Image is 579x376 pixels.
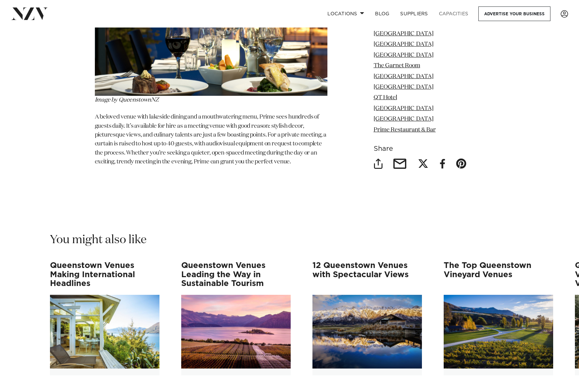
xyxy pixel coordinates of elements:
a: Capacities [433,6,474,21]
a: QT Hotel [374,95,397,101]
a: [GEOGRAPHIC_DATA] [374,52,433,58]
a: [GEOGRAPHIC_DATA] [374,116,433,122]
a: [GEOGRAPHIC_DATA] [374,74,433,79]
h6: Share [374,145,484,153]
a: Prime Restaurant & Bar [374,127,436,133]
a: Advertise your business [478,6,550,21]
h3: 12 Queenstown Venues with Spectacular Views [312,261,422,288]
h3: Queenstown Venues Making International Headlines [50,261,159,288]
img: Queenstown Venues Making International Headlines [50,295,159,368]
a: Locations [322,6,370,21]
a: The Garnet Room [374,63,420,69]
a: The [PERSON_NAME][GEOGRAPHIC_DATA] [374,22,433,36]
h3: The Top Queenstown Vineyard Venues [444,261,553,288]
em: Image by QueenstownNZ [95,97,159,103]
span: A beloved venue with lakeside dining and a mouthwatering menu, Prime sees hundreds of guests dail... [95,114,327,165]
h3: Queenstown Venues Leading the Way in Sustainable Tourism [181,261,291,288]
img: nzv-logo.png [11,7,48,20]
h2: You might also like [50,232,147,248]
img: The Top Queenstown Vineyard Venues [444,295,553,368]
img: Queenstown Venues Leading the Way in Sustainable Tourism [181,295,291,368]
a: [GEOGRAPHIC_DATA] [374,41,433,47]
a: SUPPLIERS [395,6,433,21]
img: 12 Queenstown Venues with Spectacular Views [312,295,422,368]
a: [GEOGRAPHIC_DATA] [374,84,433,90]
a: [GEOGRAPHIC_DATA] [374,106,433,111]
a: BLOG [370,6,395,21]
